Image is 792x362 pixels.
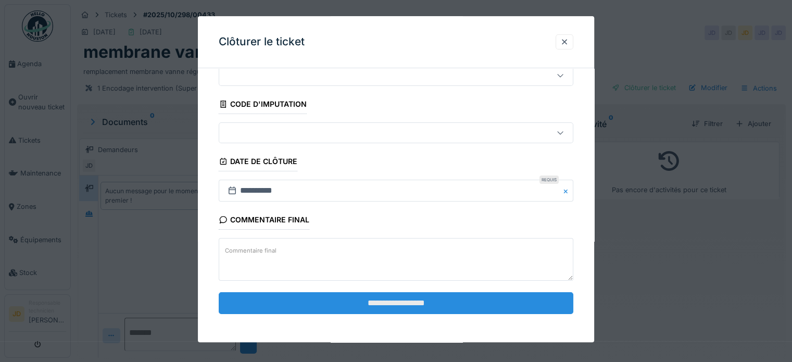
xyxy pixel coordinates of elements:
label: Commentaire final [223,244,279,257]
button: Close [562,180,573,202]
div: Date de clôture [219,154,297,171]
div: Requis [539,176,559,184]
div: Code d'imputation [219,96,307,114]
div: Commentaire final [219,213,309,230]
h3: Clôturer le ticket [219,35,305,48]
